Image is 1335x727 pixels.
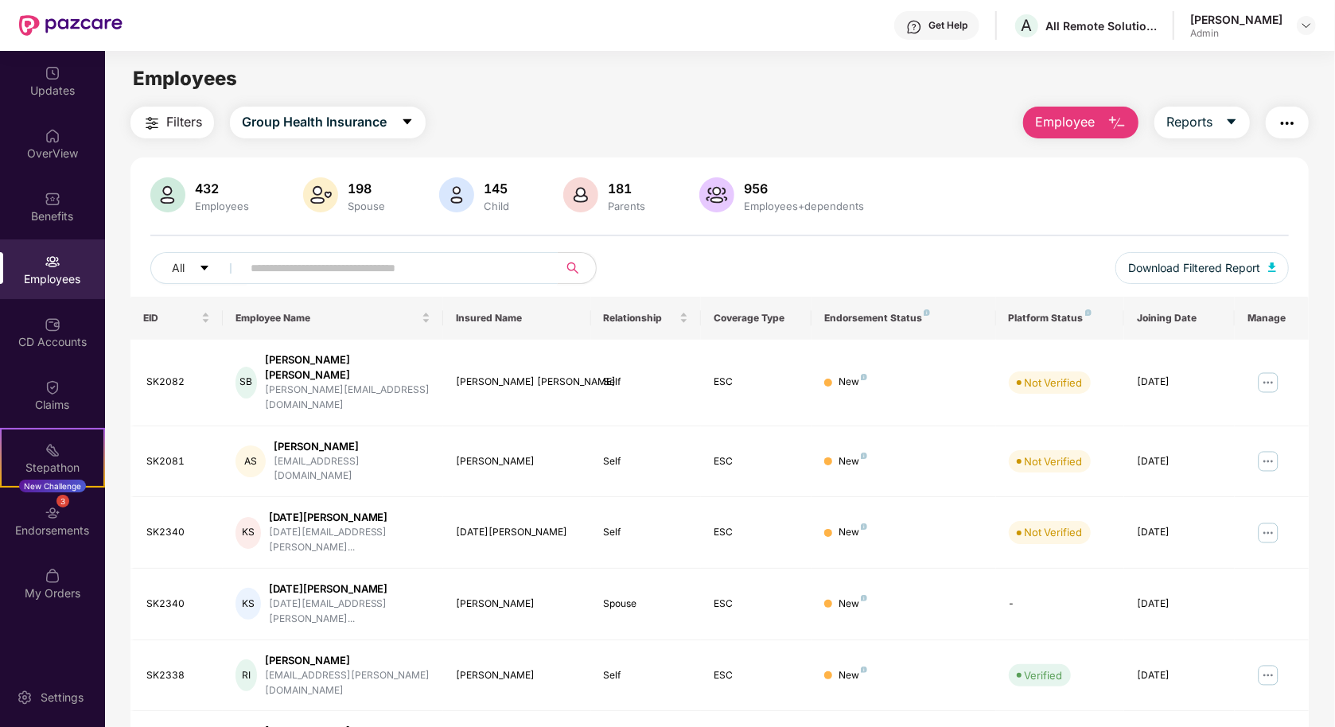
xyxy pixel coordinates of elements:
div: [EMAIL_ADDRESS][DOMAIN_NAME] [274,454,430,484]
div: Not Verified [1025,524,1083,540]
span: Employee Name [235,312,419,325]
th: EID [130,297,223,340]
img: svg+xml;base64,PHN2ZyB4bWxucz0iaHR0cDovL3d3dy53My5vcmcvMjAwMC9zdmciIHhtbG5zOnhsaW5rPSJodHRwOi8vd3... [303,177,338,212]
th: Coverage Type [701,297,812,340]
div: Settings [36,690,88,706]
img: manageButton [1255,449,1281,474]
img: svg+xml;base64,PHN2ZyBpZD0iSG9tZSIgeG1sbnM9Imh0dHA6Ly93d3cudzMub3JnLzIwMDAvc3ZnIiB3aWR0aD0iMjAiIG... [45,128,60,144]
div: Get Help [928,19,967,32]
div: [PERSON_NAME] [274,439,430,454]
div: Verified [1025,667,1063,683]
img: svg+xml;base64,PHN2ZyBpZD0iQ0RfQWNjb3VudHMiIGRhdGEtbmFtZT0iQ0QgQWNjb3VudHMiIHhtbG5zPSJodHRwOi8vd3... [45,317,60,332]
div: Platform Status [1009,312,1112,325]
div: Parents [605,200,648,212]
div: [DATE][PERSON_NAME] [269,581,431,597]
div: Employees [192,200,252,212]
div: [PERSON_NAME] [456,454,578,469]
img: svg+xml;base64,PHN2ZyB4bWxucz0iaHR0cDovL3d3dy53My5vcmcvMjAwMC9zdmciIHhtbG5zOnhsaW5rPSJodHRwOi8vd3... [439,177,474,212]
div: Spouse [604,597,689,612]
div: [DATE][EMAIL_ADDRESS][PERSON_NAME]... [269,525,431,555]
span: A [1022,16,1033,35]
div: Self [604,668,689,683]
img: svg+xml;base64,PHN2ZyB4bWxucz0iaHR0cDovL3d3dy53My5vcmcvMjAwMC9zdmciIHhtbG5zOnhsaW5rPSJodHRwOi8vd3... [1268,262,1276,272]
div: 3 [56,495,69,507]
button: Reportscaret-down [1154,107,1250,138]
div: [PERSON_NAME] [456,668,578,683]
th: Relationship [591,297,702,340]
div: SK2082 [146,375,210,390]
th: Insured Name [443,297,590,340]
img: svg+xml;base64,PHN2ZyB4bWxucz0iaHR0cDovL3d3dy53My5vcmcvMjAwMC9zdmciIHdpZHRoPSI4IiBoZWlnaHQ9IjgiIH... [1085,309,1092,316]
span: Filters [166,112,202,132]
img: svg+xml;base64,PHN2ZyBpZD0iQmVuZWZpdHMiIHhtbG5zPSJodHRwOi8vd3d3LnczLm9yZy8yMDAwL3N2ZyIgd2lkdGg9Ij... [45,191,60,207]
img: svg+xml;base64,PHN2ZyB4bWxucz0iaHR0cDovL3d3dy53My5vcmcvMjAwMC9zdmciIHdpZHRoPSI4IiBoZWlnaHQ9IjgiIH... [861,523,867,530]
div: 956 [741,181,867,196]
img: svg+xml;base64,PHN2ZyB4bWxucz0iaHR0cDovL3d3dy53My5vcmcvMjAwMC9zdmciIHdpZHRoPSI4IiBoZWlnaHQ9IjgiIH... [861,667,867,673]
div: SK2338 [146,668,210,683]
th: Manage [1235,297,1309,340]
div: [PERSON_NAME] [PERSON_NAME] [456,375,578,390]
img: manageButton [1255,520,1281,546]
div: Spouse [344,200,388,212]
img: svg+xml;base64,PHN2ZyBpZD0iSGVscC0zMngzMiIgeG1sbnM9Imh0dHA6Ly93d3cudzMub3JnLzIwMDAvc3ZnIiB3aWR0aD... [906,19,922,35]
div: 181 [605,181,648,196]
button: Filters [130,107,214,138]
img: svg+xml;base64,PHN2ZyB4bWxucz0iaHR0cDovL3d3dy53My5vcmcvMjAwMC9zdmciIHdpZHRoPSI4IiBoZWlnaHQ9IjgiIH... [861,595,867,601]
span: caret-down [199,262,210,275]
img: manageButton [1255,663,1281,688]
div: New Challenge [19,480,86,492]
div: [PERSON_NAME] [265,653,430,668]
span: caret-down [401,115,414,130]
button: Employee [1023,107,1138,138]
button: Group Health Insurancecaret-down [230,107,426,138]
div: Self [604,454,689,469]
th: Joining Date [1124,297,1235,340]
img: svg+xml;base64,PHN2ZyBpZD0iQ2xhaW0iIHhtbG5zPSJodHRwOi8vd3d3LnczLm9yZy8yMDAwL3N2ZyIgd2lkdGg9IjIwIi... [45,379,60,395]
div: 198 [344,181,388,196]
div: Child [481,200,512,212]
div: Stepathon [2,460,103,476]
img: svg+xml;base64,PHN2ZyB4bWxucz0iaHR0cDovL3d3dy53My5vcmcvMjAwMC9zdmciIHhtbG5zOnhsaW5rPSJodHRwOi8vd3... [699,177,734,212]
img: svg+xml;base64,PHN2ZyBpZD0iVXBkYXRlZCIgeG1sbnM9Imh0dHA6Ly93d3cudzMub3JnLzIwMDAvc3ZnIiB3aWR0aD0iMj... [45,65,60,81]
img: svg+xml;base64,PHN2ZyB4bWxucz0iaHR0cDovL3d3dy53My5vcmcvMjAwMC9zdmciIHdpZHRoPSI4IiBoZWlnaHQ9IjgiIH... [924,309,930,316]
div: Self [604,525,689,540]
td: - [996,569,1125,640]
img: svg+xml;base64,PHN2ZyB4bWxucz0iaHR0cDovL3d3dy53My5vcmcvMjAwMC9zdmciIHhtbG5zOnhsaW5rPSJodHRwOi8vd3... [563,177,598,212]
div: [DATE][PERSON_NAME] [269,510,431,525]
img: svg+xml;base64,PHN2ZyBpZD0iRW1wbG95ZWVzIiB4bWxucz0iaHR0cDovL3d3dy53My5vcmcvMjAwMC9zdmciIHdpZHRoPS... [45,254,60,270]
div: [DATE] [1137,525,1222,540]
img: svg+xml;base64,PHN2ZyB4bWxucz0iaHR0cDovL3d3dy53My5vcmcvMjAwMC9zdmciIHdpZHRoPSIyNCIgaGVpZ2h0PSIyNC... [1278,114,1297,133]
div: RI [235,659,257,691]
div: Not Verified [1025,453,1083,469]
img: svg+xml;base64,PHN2ZyBpZD0iU2V0dGluZy0yMHgyMCIgeG1sbnM9Imh0dHA6Ly93d3cudzMub3JnLzIwMDAvc3ZnIiB3aW... [17,690,33,706]
div: ESC [714,597,799,612]
span: search [557,262,588,274]
div: [PERSON_NAME] [1190,12,1282,27]
div: Self [604,375,689,390]
div: Not Verified [1025,375,1083,391]
div: ESC [714,525,799,540]
span: All [172,259,185,277]
img: svg+xml;base64,PHN2ZyB4bWxucz0iaHR0cDovL3d3dy53My5vcmcvMjAwMC9zdmciIHdpZHRoPSIyNCIgaGVpZ2h0PSIyNC... [142,114,162,133]
div: New [839,597,867,612]
div: Employees+dependents [741,200,867,212]
div: [DATE][PERSON_NAME] [456,525,578,540]
span: Group Health Insurance [242,112,387,132]
div: KS [235,588,261,620]
div: [DATE] [1137,454,1222,469]
img: svg+xml;base64,PHN2ZyB4bWxucz0iaHR0cDovL3d3dy53My5vcmcvMjAwMC9zdmciIHhtbG5zOnhsaW5rPSJodHRwOi8vd3... [150,177,185,212]
span: EID [143,312,198,325]
div: ESC [714,668,799,683]
div: [PERSON_NAME] [456,597,578,612]
div: SK2340 [146,597,210,612]
button: Download Filtered Report [1115,252,1289,284]
img: New Pazcare Logo [19,15,123,36]
div: AS [235,445,266,477]
div: New [839,375,867,390]
div: [EMAIL_ADDRESS][PERSON_NAME][DOMAIN_NAME] [265,668,430,698]
div: [PERSON_NAME] [PERSON_NAME] [265,352,430,383]
img: svg+xml;base64,PHN2ZyBpZD0iTXlfT3JkZXJzIiBkYXRhLW5hbWU9Ik15IE9yZGVycyIgeG1sbnM9Imh0dHA6Ly93d3cudz... [45,568,60,584]
span: Relationship [604,312,677,325]
div: SK2081 [146,454,210,469]
img: svg+xml;base64,PHN2ZyB4bWxucz0iaHR0cDovL3d3dy53My5vcmcvMjAwMC9zdmciIHhtbG5zOnhsaW5rPSJodHRwOi8vd3... [1107,114,1127,133]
